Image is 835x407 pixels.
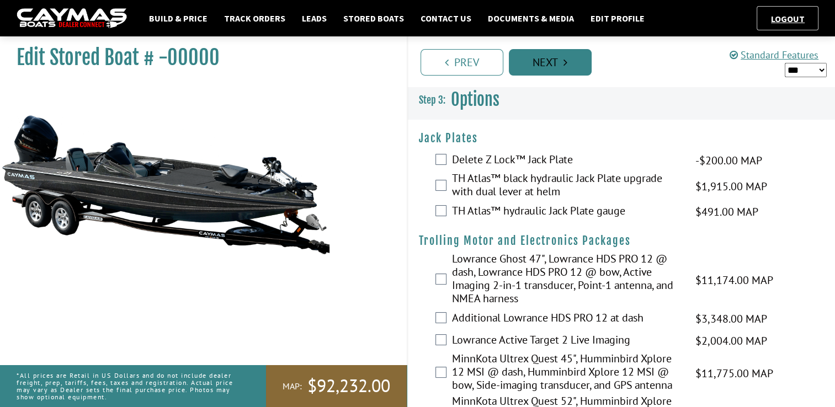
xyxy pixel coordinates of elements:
label: TH Atlas™ black hydraulic Jack Plate upgrade with dual lever at helm [452,172,682,201]
span: MAP: [283,381,302,392]
span: $2,004.00 MAP [695,333,767,349]
label: Lowrance Ghost 47", Lowrance HDS PRO 12 @ dash, Lowrance HDS PRO 12 @ bow, Active Imaging 2-in-1 ... [452,252,682,308]
span: $92,232.00 [307,374,390,398]
h4: Trolling Motor and Electronics Packages [419,234,825,248]
a: Prev [421,49,503,76]
span: $491.00 MAP [695,203,758,220]
img: caymas-dealer-connect-2ed40d3bc7270c1d8d7ffb4b79bf05adc795679939227970def78ec6f6c03838.gif [17,8,127,29]
a: Contact Us [415,11,477,25]
span: $11,174.00 MAP [695,272,773,288]
label: MinnKota Ultrex Quest 45", Humminbird Xplore 12 MSI @ dash, Humminbird Xplore 12 MSI @ bow, Side-... [452,352,682,394]
span: -$200.00 MAP [695,152,762,169]
span: $1,915.00 MAP [695,178,767,195]
a: Documents & Media [482,11,579,25]
a: MAP:$92,232.00 [266,365,407,407]
span: $11,775.00 MAP [695,365,773,382]
a: Next [509,49,592,76]
a: Build & Price [143,11,213,25]
label: Delete Z Lock™ Jack Plate [452,153,682,169]
a: Leads [296,11,332,25]
a: Track Orders [219,11,291,25]
a: Edit Profile [585,11,650,25]
p: *All prices are Retail in US Dollars and do not include dealer freight, prep, tariffs, fees, taxe... [17,366,241,406]
label: TH Atlas™ hydraulic Jack Plate gauge [452,204,682,220]
span: $3,348.00 MAP [695,310,767,327]
h1: Edit Stored Boat # -00000 [17,45,379,70]
label: Lowrance Active Target 2 Live Imaging [452,333,682,349]
label: Additional Lowrance HDS PRO 12 at dash [452,311,682,327]
h4: Jack Plates [419,131,825,145]
a: Stored Boats [338,11,409,25]
a: Logout [765,13,810,24]
a: Standard Features [730,49,818,61]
